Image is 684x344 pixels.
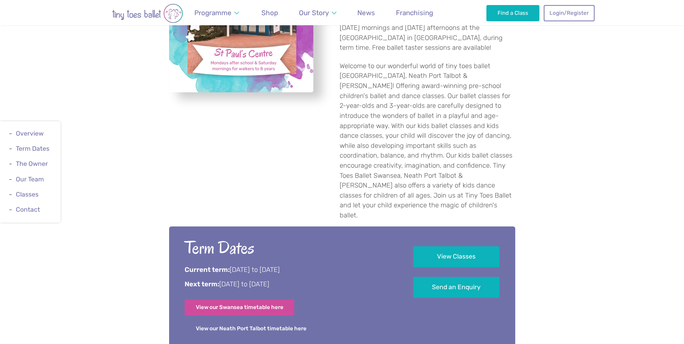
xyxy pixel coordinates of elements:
[413,277,499,298] a: Send an Enquiry
[261,9,278,17] span: Shop
[185,237,393,259] h2: Term Dates
[16,145,49,152] a: Term Dates
[486,5,539,21] a: Find a Class
[393,4,437,21] a: Franchising
[16,191,39,198] a: Classes
[299,9,329,17] span: Our Story
[90,4,205,23] img: tiny toes ballet
[413,246,499,268] a: View Classes
[185,321,318,336] a: View our Neath Port Talbot timetable here
[295,4,340,21] a: Our Story
[185,280,393,289] p: [DATE] to [DATE]
[16,176,44,183] a: Our Team
[16,206,40,213] a: Contact
[340,61,515,221] p: Welcome to our wonderful world of tiny toes ballet [GEOGRAPHIC_DATA], Neath Port Talbot & [PERSON...
[185,265,393,275] p: [DATE] to [DATE]
[185,280,219,288] strong: Next term:
[16,160,48,168] a: The Owner
[185,300,295,316] a: View our Swansea timetable here
[354,4,379,21] a: News
[194,9,231,17] span: Programme
[396,9,433,17] span: Franchising
[16,130,44,137] a: Overview
[357,9,375,17] span: News
[185,266,230,274] strong: Current term:
[191,4,243,21] a: Programme
[258,4,282,21] a: Shop
[544,5,594,21] a: Login/Register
